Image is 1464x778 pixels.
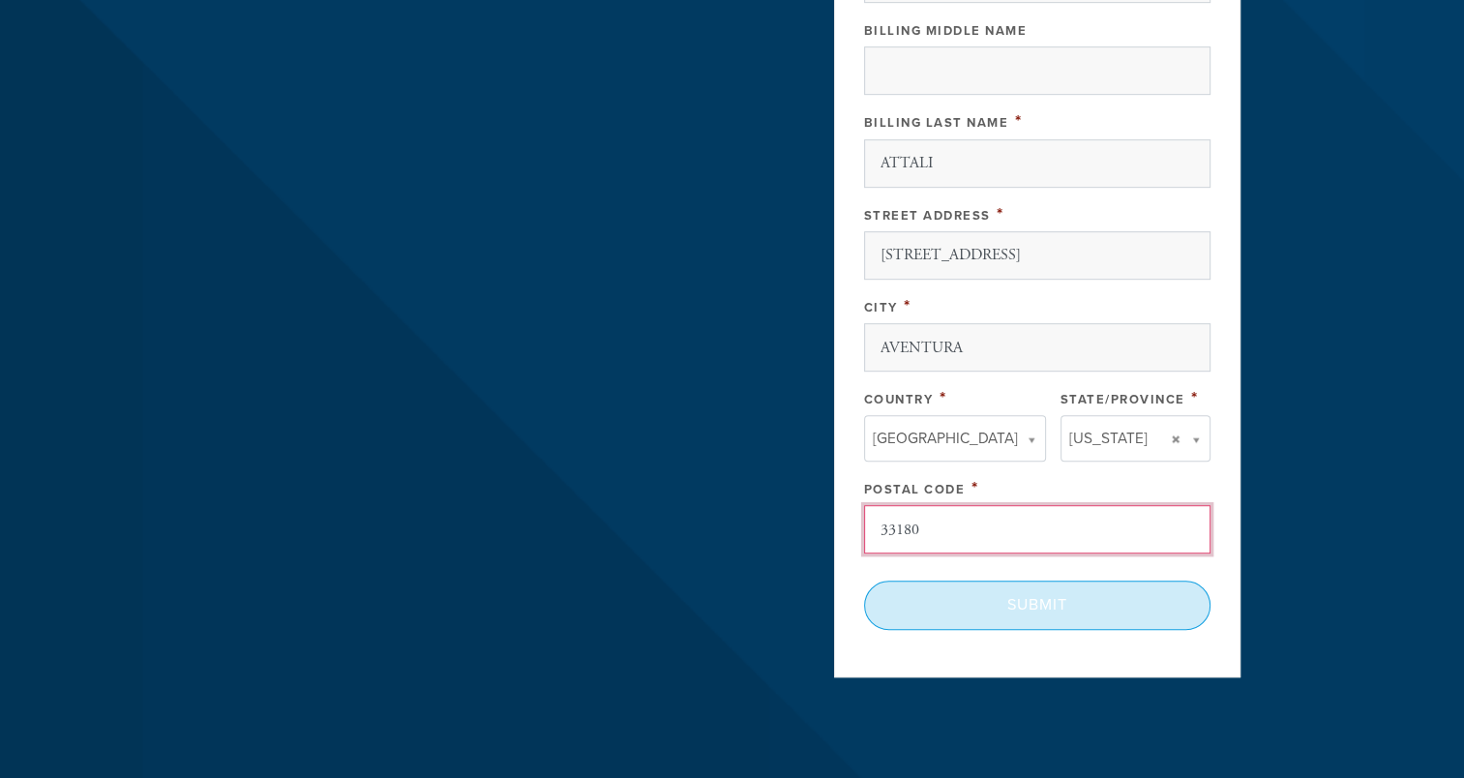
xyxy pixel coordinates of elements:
label: Postal Code [864,482,966,497]
span: This field is required. [1191,387,1199,408]
span: [GEOGRAPHIC_DATA] [873,426,1018,451]
input: Submit [864,581,1210,629]
span: This field is required. [1015,110,1023,132]
span: [US_STATE] [1069,426,1148,451]
label: State/Province [1061,392,1185,407]
span: This field is required. [904,295,911,316]
label: Street Address [864,208,991,224]
label: Billing Last Name [864,115,1009,131]
span: This field is required. [971,477,979,498]
label: City [864,300,898,315]
a: [US_STATE] [1061,415,1210,462]
span: This field is required. [940,387,947,408]
label: Country [864,392,934,407]
span: This field is required. [997,203,1004,224]
label: Billing Middle Name [864,23,1028,39]
a: [GEOGRAPHIC_DATA] [864,415,1046,462]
